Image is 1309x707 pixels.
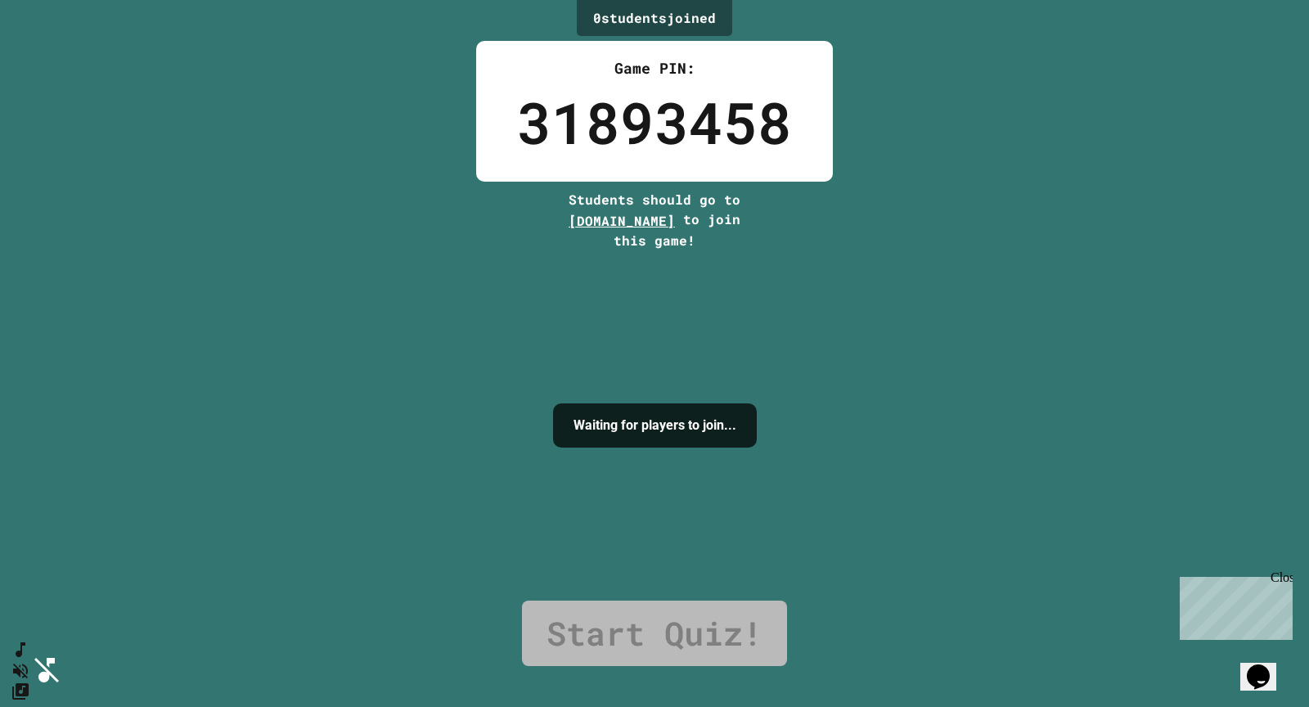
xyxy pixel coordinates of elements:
a: Start Quiz! [522,601,787,666]
button: SpeedDial basic example [11,640,30,660]
iframe: chat widget [1240,642,1293,691]
div: Game PIN: [517,57,792,79]
div: 31893458 [517,79,792,165]
iframe: chat widget [1173,570,1293,640]
div: Students should go to to join this game! [552,190,757,250]
h4: Waiting for players to join... [574,416,736,435]
span: [DOMAIN_NAME] [569,212,675,229]
button: Change Music [11,681,30,701]
button: Unmute music [11,660,30,681]
div: Chat with us now!Close [7,7,113,104]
